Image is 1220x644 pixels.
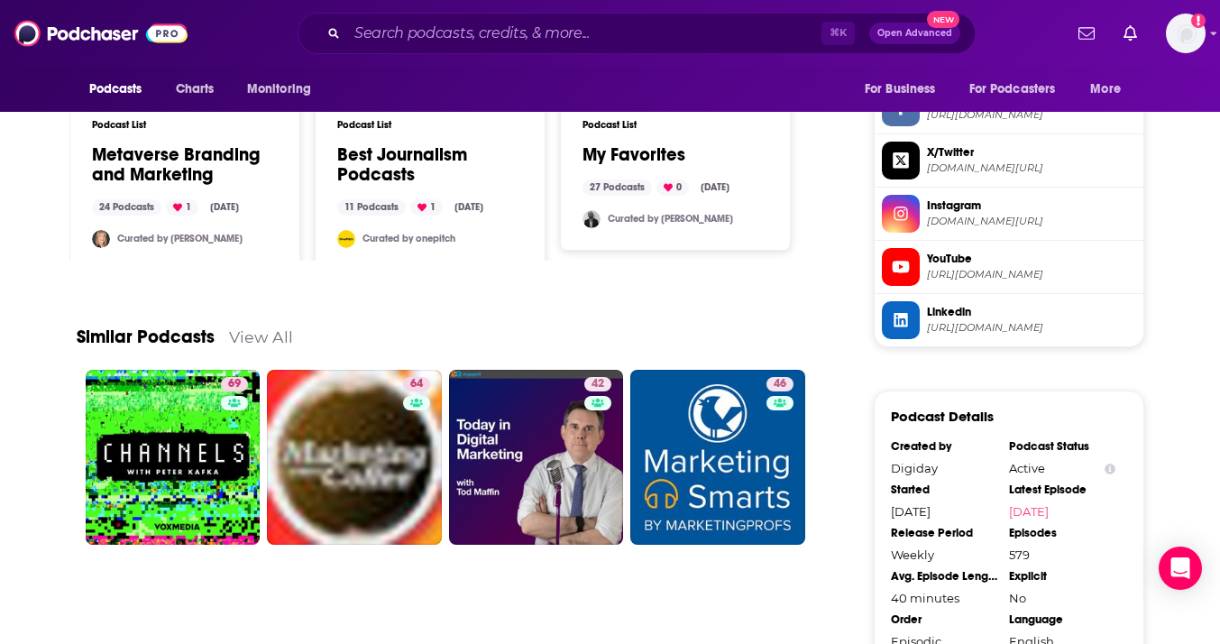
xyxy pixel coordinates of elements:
[1009,591,1115,605] div: No
[1009,504,1115,519] a: [DATE]
[92,230,110,248] img: judykalvin
[1071,18,1102,49] a: Show notifications dropdown
[228,375,241,393] span: 69
[958,72,1082,106] button: open menu
[891,547,997,562] div: Weekly
[882,195,1136,233] a: Instagram[DOMAIN_NAME][URL]
[927,161,1136,175] span: twitter.com/Digiday
[865,77,936,102] span: For Business
[969,77,1056,102] span: For Podcasters
[337,119,523,131] h3: Podcast List
[1116,18,1144,49] a: Show notifications dropdown
[1159,547,1202,590] div: Open Intercom Messenger
[89,77,142,102] span: Podcasts
[891,408,994,425] h3: Podcast Details
[927,144,1136,161] span: X/Twitter
[1166,14,1206,53] img: User Profile
[891,612,997,627] div: Order
[891,504,997,519] div: [DATE]
[1105,462,1115,475] button: Show Info
[927,321,1136,335] span: https://www.linkedin.com/company/digiday/
[117,233,243,244] a: Curated by [PERSON_NAME]
[882,301,1136,339] a: Linkedin[URL][DOMAIN_NAME]
[821,22,855,45] span: ⌘ K
[882,142,1136,179] a: X/Twitter[DOMAIN_NAME][URL]
[891,461,997,475] div: Digiday
[630,370,805,545] a: 46
[584,377,611,391] a: 42
[1009,439,1115,454] div: Podcast Status
[582,179,652,196] div: 27 Podcasts
[1009,547,1115,562] div: 579
[1009,569,1115,584] div: Explicit
[927,198,1136,214] span: Instagram
[1090,77,1121,102] span: More
[693,179,737,196] div: [DATE]
[449,370,624,545] a: 42
[298,13,976,54] div: Search podcasts, credits, & more...
[267,370,442,545] a: 64
[882,248,1136,286] a: YouTube[URL][DOMAIN_NAME]
[1191,14,1206,28] svg: Add a profile image
[229,327,293,346] a: View All
[176,77,215,102] span: Charts
[927,268,1136,281] span: https://www.youtube.com/@Digidaydotcom
[92,145,278,185] a: Metaverse Branding and Marketing
[247,77,311,102] span: Monitoring
[410,375,423,393] span: 64
[92,119,278,131] h3: Podcast List
[337,230,355,248] img: onepitch
[869,23,960,44] button: Open AdvancedNew
[927,304,1136,320] span: Linkedin
[891,526,997,540] div: Release Period
[403,377,430,391] a: 64
[891,591,997,605] div: 40 minutes
[877,29,952,38] span: Open Advanced
[656,179,689,196] div: 0
[447,199,491,216] div: [DATE]
[1009,483,1115,497] div: Latest Episode
[221,377,248,391] a: 69
[164,72,225,106] a: Charts
[1166,14,1206,53] button: Show profile menu
[337,145,523,185] a: Best Journalism Podcasts
[774,375,786,393] span: 46
[927,108,1136,122] span: https://www.facebook.com/digiday
[1009,612,1115,627] div: Language
[891,439,997,454] div: Created by
[77,326,215,348] a: Similar Podcasts
[852,72,959,106] button: open menu
[77,72,166,106] button: open menu
[92,199,161,216] div: 24 Podcasts
[347,19,821,48] input: Search podcasts, credits, & more...
[891,569,997,584] div: Avg. Episode Length
[927,11,959,28] span: New
[234,72,335,106] button: open menu
[203,199,246,216] div: [DATE]
[1166,14,1206,53] span: Logged in as KrishanaDavis
[86,370,261,545] a: 69
[582,210,601,228] img: aykut
[766,377,793,391] a: 46
[166,199,198,216] div: 1
[1078,72,1143,106] button: open menu
[582,119,768,131] h3: Podcast List
[337,199,406,216] div: 11 Podcasts
[927,251,1136,267] span: YouTube
[362,233,455,244] a: Curated by onepitch
[582,145,685,165] a: My Favorites
[927,215,1136,228] span: instagram.com/digiday
[592,375,604,393] span: 42
[1009,526,1115,540] div: Episodes
[891,483,997,497] div: Started
[608,213,733,225] a: Curated by [PERSON_NAME]
[14,16,188,51] img: Podchaser - Follow, Share and Rate Podcasts
[410,199,443,216] div: 1
[1009,461,1115,475] div: Active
